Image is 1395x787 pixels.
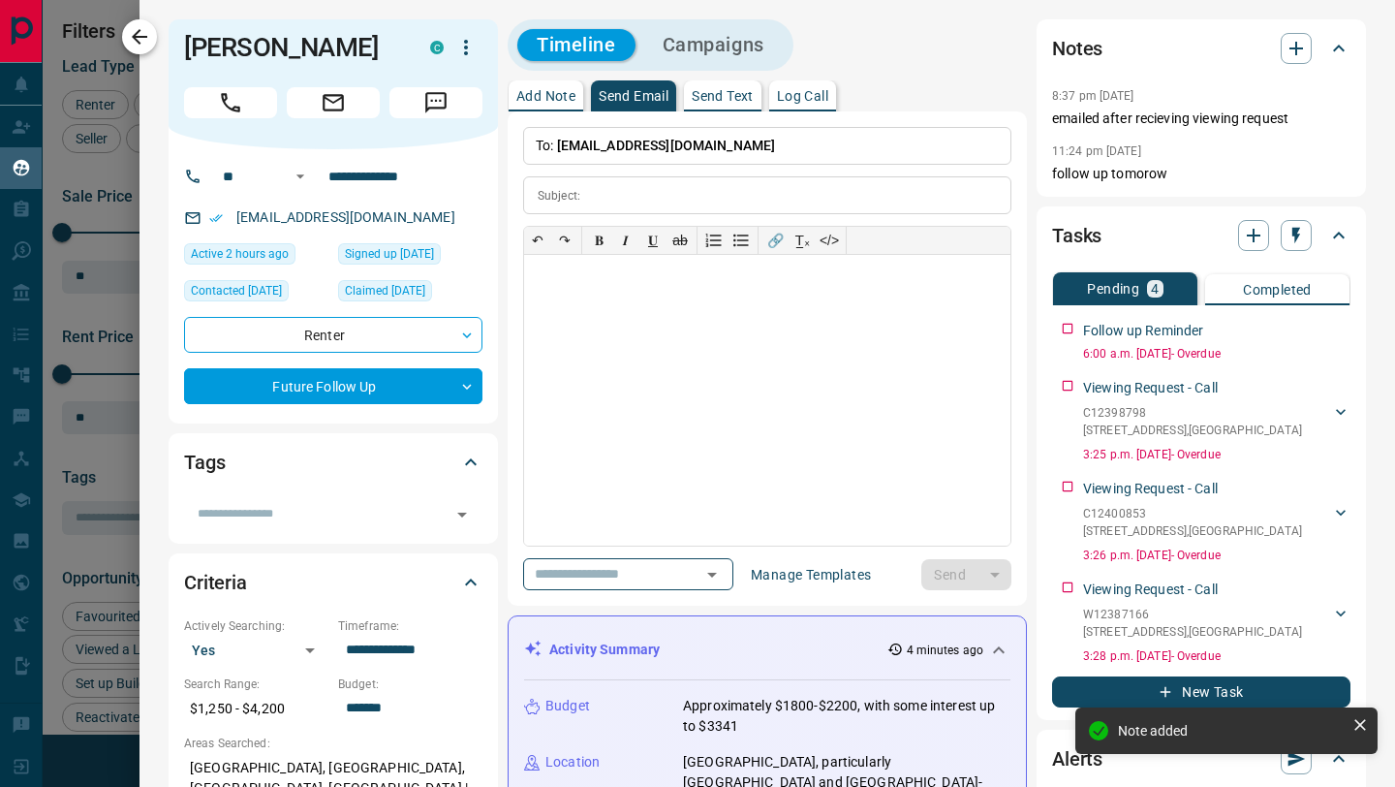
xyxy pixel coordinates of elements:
p: 6:00 a.m. [DATE] - Overdue [1083,345,1350,362]
span: [EMAIL_ADDRESS][DOMAIN_NAME] [557,138,776,153]
p: C12398798 [1083,404,1302,422]
p: 4 minutes ago [907,642,983,659]
p: Send Text [692,89,754,103]
p: Areas Searched: [184,735,482,752]
p: 3:26 p.m. [DATE] - Overdue [1083,547,1350,564]
button: Manage Templates [739,559,883,590]
button: ab [666,227,694,254]
span: Email [287,87,380,118]
p: [STREET_ADDRESS] , [GEOGRAPHIC_DATA] [1083,522,1302,540]
p: Log Call [777,89,828,103]
p: [STREET_ADDRESS] , [GEOGRAPHIC_DATA] [1083,623,1302,641]
button: Campaigns [643,29,784,61]
p: Viewing Request - Call [1083,378,1218,398]
p: 8:37 pm [DATE] [1052,89,1134,103]
p: follow up tomorow [1052,164,1350,184]
div: C12400853[STREET_ADDRESS],[GEOGRAPHIC_DATA] [1083,501,1350,544]
button: New Task [1052,677,1350,708]
div: Thu Sep 04 2025 [338,280,482,307]
span: Signed up [DATE] [345,244,434,264]
p: Subject: [538,187,580,205]
svg: Email Verified [209,211,223,225]
button: 𝐔 [639,227,666,254]
p: Add Note [516,89,575,103]
p: To: [523,127,1011,165]
span: Active 2 hours ago [191,244,289,264]
h2: Tasks [1052,220,1101,251]
div: Activity Summary4 minutes ago [524,632,1010,668]
p: Viewing Request - Call [1083,580,1218,600]
button: 𝑰 [612,227,639,254]
button: Open [289,165,312,188]
h2: Notes [1052,33,1102,64]
button: ↶ [524,227,551,254]
p: Send Email [599,89,668,103]
div: Alerts [1052,736,1350,782]
div: condos.ca [430,41,444,54]
p: 3:25 p.m. [DATE] - Overdue [1083,446,1350,463]
div: split button [921,559,1011,590]
div: W12387166[STREET_ADDRESS],[GEOGRAPHIC_DATA] [1083,602,1350,645]
div: Criteria [184,559,482,606]
p: 11:24 pm [DATE] [1052,144,1141,158]
button: Open [698,561,726,588]
h2: Alerts [1052,743,1102,774]
h2: Tags [184,447,225,478]
p: W12387166 [1083,606,1302,623]
p: Search Range: [184,676,328,693]
p: Pending [1087,282,1139,296]
button: Open [449,501,476,528]
h1: [PERSON_NAME] [184,32,401,63]
p: Activity Summary [549,640,660,660]
p: Budget: [338,676,482,693]
span: Call [184,87,277,118]
p: emailed after recieving viewing request [1052,109,1350,129]
div: Tags [184,439,482,486]
div: Renter [184,317,482,353]
button: ↷ [551,227,578,254]
button: </> [816,227,843,254]
p: Approximately $1800-$2200, with some interest up to $3341 [683,696,1010,737]
div: Thu Sep 04 2025 [184,280,328,307]
div: Future Follow Up [184,368,482,404]
p: C12400853 [1083,505,1302,522]
p: 4 [1151,282,1159,296]
p: $1,250 - $4,200 [184,693,328,725]
div: C12398798[STREET_ADDRESS],[GEOGRAPHIC_DATA] [1083,400,1350,443]
div: Note added [1118,723,1345,739]
button: Bullet list [728,227,755,254]
p: Timeframe: [338,617,482,635]
a: [EMAIL_ADDRESS][DOMAIN_NAME] [236,209,455,225]
p: Location [545,752,600,772]
span: 𝐔 [648,233,658,248]
p: Completed [1243,283,1312,297]
span: Message [389,87,482,118]
span: Claimed [DATE] [345,281,425,300]
div: Notes [1052,25,1350,72]
p: Viewing Request - Call [1083,479,1218,499]
button: 𝐁 [585,227,612,254]
button: Numbered list [700,227,728,254]
div: Yes [184,635,328,666]
p: Follow up Reminder [1083,321,1203,341]
p: Budget [545,696,590,716]
p: Actively Searching: [184,617,328,635]
div: Tasks [1052,212,1350,259]
button: Timeline [517,29,635,61]
p: [STREET_ADDRESS] , [GEOGRAPHIC_DATA] [1083,422,1302,439]
p: 3:28 p.m. [DATE] - Overdue [1083,647,1350,665]
span: Contacted [DATE] [191,281,282,300]
button: T̲ₓ [789,227,816,254]
div: Tue Jan 05 2021 [338,243,482,270]
h2: Criteria [184,567,247,598]
div: Sun Sep 14 2025 [184,243,328,270]
s: ab [672,233,688,248]
button: 🔗 [761,227,789,254]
